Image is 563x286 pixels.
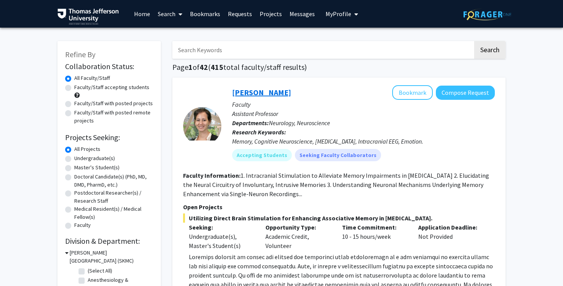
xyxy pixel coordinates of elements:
p: Seeking: [189,223,254,232]
a: Bookmarks [186,0,224,27]
a: Search [154,0,186,27]
button: Search [474,41,506,59]
label: (Select All) [88,267,112,275]
h3: [PERSON_NAME][GEOGRAPHIC_DATA] (SKMC) [70,249,153,265]
b: Research Keywords: [232,128,286,136]
span: 42 [200,62,208,72]
label: Faculty [74,221,91,229]
img: ForagerOne Logo [463,8,511,20]
span: 415 [211,62,223,72]
div: Undergraduate(s), Master's Student(s) [189,232,254,250]
label: Faculty/Staff with posted projects [74,99,153,107]
a: Requests [224,0,256,27]
label: Postdoctoral Researcher(s) / Research Staff [74,189,153,205]
span: 1 [188,62,193,72]
p: Assistant Professor [232,109,495,118]
span: My Profile [326,10,351,18]
span: Utilizing Direct Brain Stimulation for Enhancing Associative Memory in [MEDICAL_DATA]. [183,213,495,223]
p: Time Commitment: [342,223,407,232]
div: Academic Credit, Volunteer [260,223,336,250]
label: Undergraduate(s) [74,154,115,162]
a: Messages [286,0,319,27]
a: Home [130,0,154,27]
div: 10 - 15 hours/week [336,223,413,250]
a: Projects [256,0,286,27]
mat-chip: Seeking Faculty Collaborators [295,149,381,161]
p: Faculty [232,100,495,109]
a: [PERSON_NAME] [232,88,291,97]
h2: Collaboration Status: [65,62,153,71]
h2: Division & Department: [65,236,153,246]
mat-chip: Accepting Students [232,149,292,161]
label: All Faculty/Staff [74,74,110,82]
p: Open Projects [183,202,495,212]
label: Doctoral Candidate(s) (PhD, MD, DMD, PharmD, etc.) [74,173,153,189]
div: Memory, Cognitive Neuroscience, [MEDICAL_DATA], Intracranial EEG, Emotion. [232,137,495,146]
label: Faculty/Staff with posted remote projects [74,109,153,125]
input: Search Keywords [172,41,473,59]
button: Add Noa Herz to Bookmarks [392,85,433,100]
p: Application Deadline: [418,223,483,232]
img: Thomas Jefferson University Logo [57,8,119,25]
label: Master's Student(s) [74,164,119,172]
label: Faculty/Staff accepting students [74,83,149,91]
span: Neurology, Neuroscience [269,119,330,127]
label: Medical Resident(s) / Medical Fellow(s) [74,205,153,221]
fg-read-more: 1. Intracranial Stimulation to Alleviate Memory Impairments in [MEDICAL_DATA] 2. Elucidating the ... [183,172,489,198]
button: Compose Request to Noa Herz [436,86,495,100]
h2: Projects Seeking: [65,133,153,142]
label: All Projects [74,145,100,153]
span: Refine By [65,50,95,59]
iframe: Chat [6,251,33,280]
h1: Page of ( total faculty/staff results) [172,63,506,72]
b: Faculty Information: [183,172,241,179]
p: Opportunity Type: [265,223,331,232]
div: Not Provided [412,223,489,250]
b: Departments: [232,119,269,127]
